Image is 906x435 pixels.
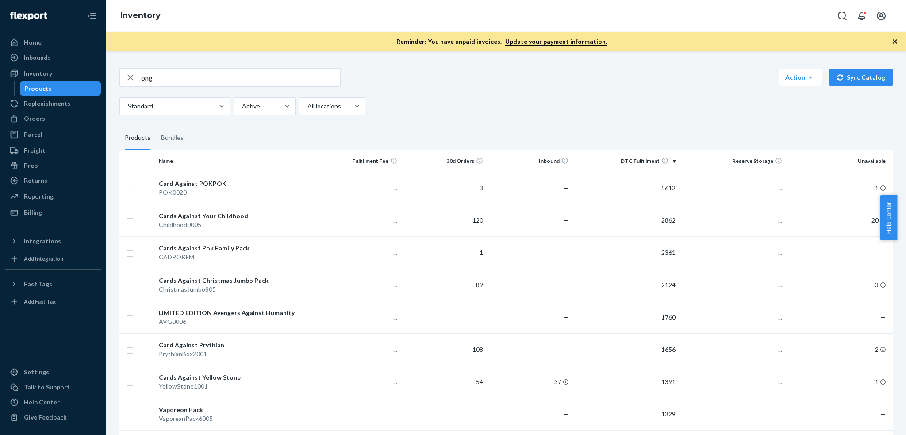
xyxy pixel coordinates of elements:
div: Reporting [24,192,54,201]
div: Inventory [24,69,52,78]
button: Open notifications [853,7,871,25]
div: Childhood0005 [159,220,312,229]
input: Active [241,102,242,111]
p: ... [319,248,397,257]
div: Products [24,84,52,93]
td: ― [401,398,486,430]
a: Replenishments [5,96,101,111]
button: Open account menu [872,7,890,25]
th: Reserve Storage [679,150,786,172]
a: Update your payment information. [505,38,607,46]
p: ... [319,281,397,289]
p: Reminder: You have unpaid invoices. [396,37,607,46]
td: 2124 [572,269,679,301]
a: Freight [5,143,101,158]
div: Add Fast Tag [24,298,56,305]
div: Give Feedback [24,413,67,422]
div: Parcel [24,130,42,139]
div: Integrations [24,237,61,246]
div: AVG0006 [159,317,312,326]
p: ... [683,216,783,225]
div: Cards Against Pok Family Pack [159,244,312,253]
td: 3 [786,269,893,301]
div: Add Integration [24,255,63,262]
th: DTC Fulfillment [572,150,679,172]
td: 89 [401,269,486,301]
div: Fast Tags [24,280,52,289]
th: Unavailable [786,150,893,172]
span: — [880,313,886,321]
div: Cards Against Christmas Jumbo Pack [159,276,312,285]
span: — [563,346,568,353]
td: 2361 [572,236,679,269]
a: Help Center [5,395,101,409]
span: — [563,281,568,289]
div: Cards Against Your Childhood [159,212,312,220]
td: 1 [786,172,893,204]
div: Prep [24,161,38,170]
a: Add Integration [5,252,101,266]
td: 20 [786,204,893,236]
span: — [563,313,568,321]
p: ... [319,184,397,192]
td: 3 [401,172,486,204]
td: 1760 [572,301,679,333]
td: 2 [786,333,893,366]
th: Name [155,150,315,172]
a: Home [5,35,101,50]
img: Flexport logo [10,12,47,20]
div: Inbounds [24,53,51,62]
td: 1 [401,236,486,269]
div: YellowStone1001 [159,382,312,391]
div: Cards Against Yellow Stone [159,373,312,382]
td: 1656 [572,333,679,366]
td: 1391 [572,366,679,398]
button: Integrations [5,234,101,248]
p: ... [319,216,397,225]
p: ... [683,313,783,322]
p: ... [683,281,783,289]
span: Help Center [880,195,897,240]
p: ... [683,184,783,192]
p: ... [319,313,397,322]
p: ... [319,345,397,354]
div: Help Center [24,398,60,407]
div: PrythianBox2001 [159,350,312,358]
button: Action [779,69,822,86]
td: 5612 [572,172,679,204]
td: 37 [487,366,572,398]
span: — [563,184,568,192]
div: Freight [24,146,46,155]
a: Parcel [5,127,101,142]
p: ... [683,248,783,257]
td: 120 [401,204,486,236]
div: Action [785,73,816,82]
div: Bundles [161,126,184,150]
th: Inbound [487,150,572,172]
div: Orders [24,114,45,123]
div: VaporeanPack6005 [159,414,312,423]
td: 108 [401,333,486,366]
a: Settings [5,365,101,379]
a: Prep [5,158,101,173]
span: — [563,249,568,256]
a: Orders [5,112,101,126]
button: Open Search Box [833,7,851,25]
div: Replenishments [24,99,71,108]
button: Close Navigation [83,7,101,25]
th: 30d Orders [401,150,486,172]
td: 1329 [572,398,679,430]
div: Card Against POKPOK [159,179,312,188]
a: Inventory [5,66,101,81]
input: Search inventory by name or sku [141,69,340,86]
div: Billing [24,208,42,217]
a: Billing [5,205,101,219]
p: ... [683,377,783,386]
div: ChristmasJumbo805 [159,285,312,294]
div: Home [24,38,42,47]
td: ― [401,301,486,333]
p: ... [319,377,397,386]
p: ... [319,410,397,419]
p: ... [683,410,783,419]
